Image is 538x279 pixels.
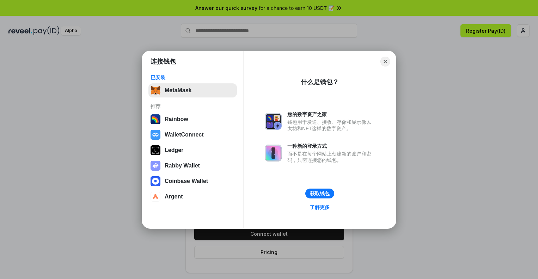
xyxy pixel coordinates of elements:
div: 钱包用于发送、接收、存储和显示像以太坊和NFT这样的数字资产。 [287,119,375,132]
div: 什么是钱包？ [301,78,339,86]
div: MetaMask [165,87,191,94]
div: Rabby Wallet [165,163,200,169]
button: WalletConnect [148,128,237,142]
div: Argent [165,194,183,200]
img: svg+xml,%3Csvg%20width%3D%2228%22%20height%3D%2228%22%20viewBox%3D%220%200%2028%2028%22%20fill%3D... [151,176,160,186]
button: Argent [148,190,237,204]
div: Rainbow [165,116,188,122]
div: 推荐 [151,103,235,109]
img: svg+xml,%3Csvg%20xmlns%3D%22http%3A%2F%2Fwww.w3.org%2F2000%2Fsvg%22%20fill%3D%22none%22%20viewBox... [151,161,160,171]
button: 获取钱包 [305,189,334,198]
div: 而不是在每个网站上创建新的账户和密码，只需连接您的钱包。 [287,151,375,163]
div: 一种新的登录方式 [287,143,375,149]
div: Coinbase Wallet [165,178,208,184]
img: svg+xml,%3Csvg%20xmlns%3D%22http%3A%2F%2Fwww.w3.org%2F2000%2Fsvg%22%20fill%3D%22none%22%20viewBox... [265,113,282,130]
button: Ledger [148,143,237,157]
div: WalletConnect [165,132,204,138]
div: 已安装 [151,74,235,81]
div: Ledger [165,147,183,153]
div: 获取钱包 [310,190,330,197]
img: svg+xml,%3Csvg%20fill%3D%22none%22%20height%3D%2233%22%20viewBox%3D%220%200%2035%2033%22%20width%... [151,85,160,95]
h1: 连接钱包 [151,57,176,66]
button: Rainbow [148,112,237,126]
img: svg+xml,%3Csvg%20width%3D%22120%22%20height%3D%22120%22%20viewBox%3D%220%200%20120%20120%22%20fil... [151,114,160,124]
button: Close [380,57,390,66]
img: svg+xml,%3Csvg%20xmlns%3D%22http%3A%2F%2Fwww.w3.org%2F2000%2Fsvg%22%20width%3D%2228%22%20height%3... [151,145,160,155]
img: svg+xml,%3Csvg%20xmlns%3D%22http%3A%2F%2Fwww.w3.org%2F2000%2Fsvg%22%20fill%3D%22none%22%20viewBox... [265,145,282,161]
a: 了解更多 [306,203,334,212]
button: MetaMask [148,83,237,97]
div: 您的数字资产之家 [287,111,375,118]
button: Rabby Wallet [148,159,237,173]
button: Coinbase Wallet [148,174,237,188]
div: 了解更多 [310,204,330,210]
img: svg+xml,%3Csvg%20width%3D%2228%22%20height%3D%2228%22%20viewBox%3D%220%200%2028%2028%22%20fill%3D... [151,130,160,140]
img: svg+xml,%3Csvg%20width%3D%2228%22%20height%3D%2228%22%20viewBox%3D%220%200%2028%2028%22%20fill%3D... [151,192,160,202]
